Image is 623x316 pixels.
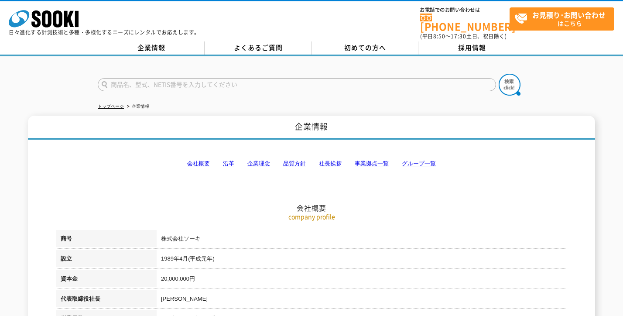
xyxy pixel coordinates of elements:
a: 企業情報 [98,41,205,55]
span: 8:50 [433,32,445,40]
strong: お見積り･お問い合わせ [532,10,606,20]
h1: 企業情報 [28,116,595,140]
li: 企業情報 [125,102,149,111]
a: 社長挨拶 [319,160,342,167]
td: [PERSON_NAME] [157,290,567,310]
span: 初めての方へ [344,43,386,52]
a: よくあるご質問 [205,41,311,55]
a: 会社概要 [187,160,210,167]
h2: 会社概要 [56,116,567,213]
p: 日々進化する計測技術と多種・多様化するニーズにレンタルでお応えします。 [9,30,200,35]
a: トップページ [98,104,124,109]
a: お見積り･お問い合わせはこちら [510,7,614,31]
th: 商号 [56,230,157,250]
td: 20,000,000円 [157,270,567,290]
a: 沿革 [223,160,234,167]
th: 代表取締役社長 [56,290,157,310]
a: 品質方針 [283,160,306,167]
a: [PHONE_NUMBER] [420,14,510,31]
span: 17:30 [451,32,466,40]
span: お電話でのお問い合わせは [420,7,510,13]
a: 事業拠点一覧 [355,160,389,167]
a: 採用情報 [418,41,525,55]
input: 商品名、型式、NETIS番号を入力してください [98,78,496,91]
td: 株式会社ソーキ [157,230,567,250]
a: 初めての方へ [311,41,418,55]
p: company profile [56,212,567,221]
img: btn_search.png [499,74,520,96]
td: 1989年4月(平成元年) [157,250,567,270]
a: グループ一覧 [402,160,436,167]
th: 設立 [56,250,157,270]
th: 資本金 [56,270,157,290]
a: 企業理念 [247,160,270,167]
span: (平日 ～ 土日、祝日除く) [420,32,507,40]
span: はこちら [514,8,614,30]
